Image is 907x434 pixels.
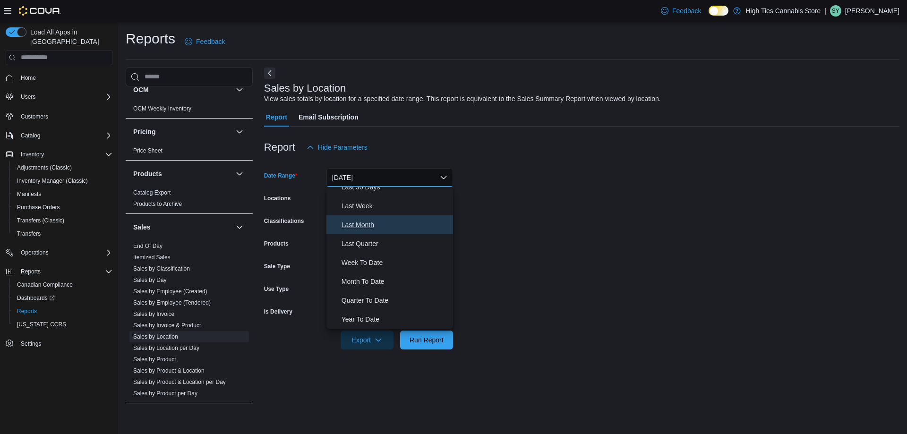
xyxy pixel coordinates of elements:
[264,172,298,179] label: Date Range
[13,319,70,330] a: [US_STATE] CCRS
[13,215,112,226] span: Transfers (Classic)
[234,411,245,422] button: Taxes
[326,168,453,187] button: [DATE]
[845,5,899,17] p: [PERSON_NAME]
[133,356,176,363] span: Sales by Product
[342,276,449,287] span: Month To Date
[17,111,52,122] a: Customers
[13,215,68,226] a: Transfers (Classic)
[133,299,211,306] a: Sales by Employee (Tendered)
[13,306,112,317] span: Reports
[133,127,232,136] button: Pricing
[9,161,116,174] button: Adjustments (Classic)
[13,228,44,239] a: Transfers
[266,108,287,127] span: Report
[133,242,163,250] span: End Of Day
[133,345,199,351] a: Sales by Location per Day
[326,187,453,329] div: Select listbox
[9,201,116,214] button: Purchase Orders
[342,200,449,212] span: Last Week
[17,149,112,160] span: Inventory
[133,243,163,249] a: End Of Day
[21,268,41,275] span: Reports
[13,292,59,304] a: Dashboards
[2,246,116,259] button: Operations
[9,187,116,201] button: Manifests
[13,319,112,330] span: Washington CCRS
[2,337,116,350] button: Settings
[264,83,346,94] h3: Sales by Location
[824,5,826,17] p: |
[17,217,64,224] span: Transfers (Classic)
[13,162,112,173] span: Adjustments (Classic)
[341,331,394,349] button: Export
[234,168,245,179] button: Products
[133,200,182,208] span: Products to Archive
[9,214,116,227] button: Transfers (Classic)
[133,333,178,340] span: Sales by Location
[657,1,705,20] a: Feedback
[13,306,41,317] a: Reports
[21,93,35,101] span: Users
[264,195,291,202] label: Locations
[133,147,163,154] a: Price Sheet
[17,110,112,122] span: Customers
[196,37,225,46] span: Feedback
[17,266,44,277] button: Reports
[17,266,112,277] span: Reports
[17,149,48,160] button: Inventory
[13,279,77,290] a: Canadian Compliance
[9,305,116,318] button: Reports
[133,127,155,136] h3: Pricing
[264,94,661,104] div: View sales totals by location for a specified date range. This report is equivalent to the Sales ...
[126,145,253,160] div: Pricing
[342,181,449,193] span: Last 30 Days
[9,291,116,305] a: Dashboards
[745,5,821,17] p: High Ties Cannabis Store
[342,257,449,268] span: Week To Date
[133,412,152,421] h3: Taxes
[264,285,289,293] label: Use Type
[234,221,245,233] button: Sales
[126,103,253,118] div: OCM
[126,240,253,403] div: Sales
[17,247,112,258] span: Operations
[2,129,116,142] button: Catalog
[303,138,371,157] button: Hide Parameters
[133,390,197,397] a: Sales by Product per Day
[21,132,40,139] span: Catalog
[133,277,167,283] a: Sales by Day
[346,331,388,349] span: Export
[21,249,49,256] span: Operations
[13,202,64,213] a: Purchase Orders
[264,240,289,247] label: Products
[133,322,201,329] a: Sales by Invoice & Product
[9,174,116,187] button: Inventory Manager (Classic)
[2,265,116,278] button: Reports
[17,307,37,315] span: Reports
[264,308,292,315] label: Is Delivery
[234,84,245,95] button: OCM
[13,202,112,213] span: Purchase Orders
[133,147,163,154] span: Price Sheet
[133,105,191,112] a: OCM Weekly Inventory
[6,67,112,375] nav: Complex example
[342,238,449,249] span: Last Quarter
[9,227,116,240] button: Transfers
[342,219,449,230] span: Last Month
[17,164,72,171] span: Adjustments (Classic)
[410,335,444,345] span: Run Report
[133,169,232,179] button: Products
[17,72,40,84] a: Home
[17,338,45,349] a: Settings
[181,32,229,51] a: Feedback
[342,295,449,306] span: Quarter To Date
[17,338,112,349] span: Settings
[133,254,171,261] span: Itemized Sales
[17,230,41,238] span: Transfers
[13,188,112,200] span: Manifests
[17,130,44,141] button: Catalog
[133,201,182,207] a: Products to Archive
